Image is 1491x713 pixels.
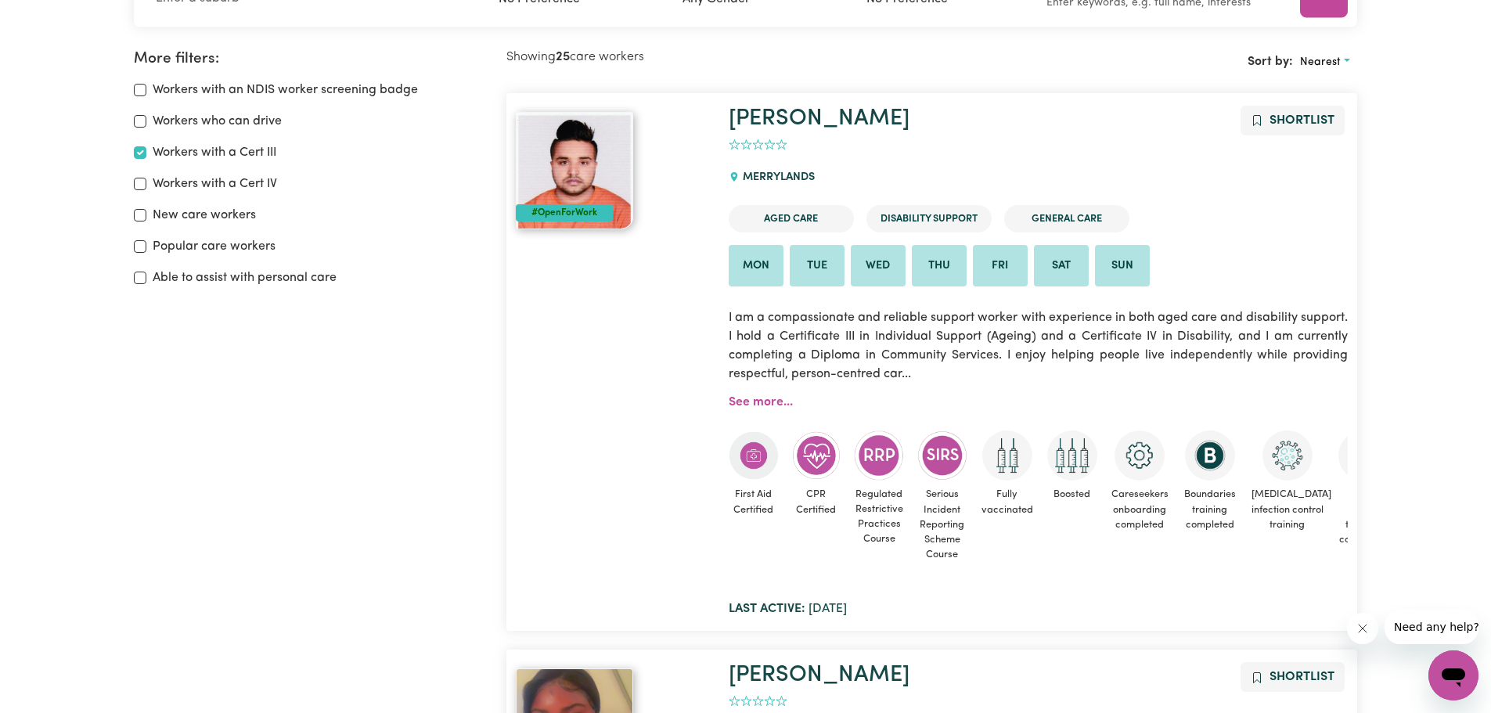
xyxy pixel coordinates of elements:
[729,396,793,409] a: See more...
[1347,613,1378,644] iframe: Close message
[1293,50,1357,74] button: Sort search results
[1110,481,1170,538] span: Careseekers onboarding completed
[854,481,905,553] span: Regulated Restrictive Practices Course
[1095,245,1150,287] li: Available on Sun
[791,430,841,481] img: Care and support worker has completed CPR Certification
[153,81,418,99] label: Workers with an NDIS worker screening badge
[153,175,277,193] label: Workers with a Cert IV
[9,11,95,23] span: Need any help?
[153,143,276,162] label: Workers with a Cert III
[516,112,710,229] a: Bibek#OpenForWork
[729,603,847,615] span: [DATE]
[153,268,337,287] label: Able to assist with personal care
[980,481,1035,523] span: Fully vaccinated
[516,112,633,229] img: View Bibek's profile
[851,245,906,287] li: Available on Wed
[153,206,256,225] label: New care workers
[729,430,779,481] img: Care and support worker has completed First Aid Certification
[1034,245,1089,287] li: Available on Sat
[1338,481,1389,553] span: NDIS worker training completed
[729,157,824,199] div: MERRYLANDS
[1338,430,1388,481] img: CS Academy: Introduction to NDIS Worker Training course completed
[1250,481,1325,538] span: [MEDICAL_DATA] infection control training
[917,481,967,568] span: Serious Incident Reporting Scheme Course
[912,245,967,287] li: Available on Thu
[917,430,967,481] img: CS Academy: Serious Incident Reporting Scheme course completed
[1270,671,1334,683] span: Shortlist
[1047,430,1097,481] img: Care and support worker has received booster dose of COVID-19 vaccination
[790,245,845,287] li: Available on Tue
[729,603,805,615] b: Last active:
[729,299,1348,393] p: I am a compassionate and reliable support worker with experience in both aged care and disability...
[153,237,276,256] label: Popular care workers
[1300,56,1341,68] span: Nearest
[973,245,1028,287] li: Available on Fri
[729,481,779,523] span: First Aid Certified
[1183,481,1237,538] span: Boundaries training completed
[854,430,904,480] img: CS Academy: Regulated Restrictive Practices course completed
[134,50,488,68] h2: More filters:
[1262,430,1313,481] img: CS Academy: COVID-19 Infection Control Training course completed
[729,205,854,232] li: Aged Care
[729,107,909,130] a: [PERSON_NAME]
[729,136,787,154] div: add rating by typing an integer from 0 to 5 or pressing arrow keys
[153,112,282,131] label: Workers who can drive
[729,693,787,711] div: add rating by typing an integer from 0 to 5 or pressing arrow keys
[1428,650,1478,700] iframe: Button to launch messaging window
[1047,481,1097,508] span: Boosted
[1241,662,1345,692] button: Add to shortlist
[791,481,841,523] span: CPR Certified
[1241,106,1345,135] button: Add to shortlist
[866,205,992,232] li: Disability Support
[982,430,1032,481] img: Care and support worker has received 2 doses of COVID-19 vaccine
[1385,610,1478,644] iframe: Message from company
[1004,205,1129,232] li: General Care
[506,50,932,65] h2: Showing care workers
[556,51,570,63] b: 25
[516,204,613,221] div: #OpenForWork
[1248,56,1293,68] span: Sort by:
[1185,430,1235,481] img: CS Academy: Boundaries in care and support work course completed
[729,245,783,287] li: Available on Mon
[1115,430,1165,481] img: CS Academy: Careseekers Onboarding course completed
[729,664,909,686] a: [PERSON_NAME]
[1270,114,1334,127] span: Shortlist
